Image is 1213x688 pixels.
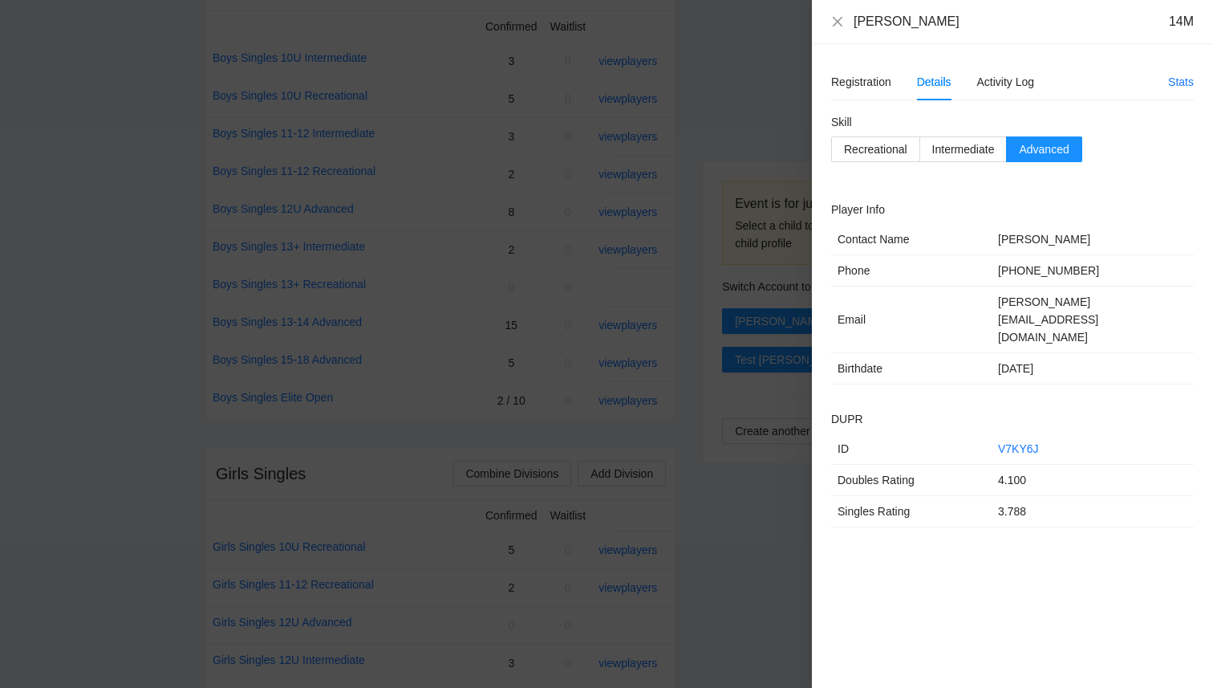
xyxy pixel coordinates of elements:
span: 3.788 [998,505,1026,518]
td: [PERSON_NAME][EMAIL_ADDRESS][DOMAIN_NAME] [992,287,1194,353]
td: [PERSON_NAME] [992,224,1194,255]
h2: Player Info [831,201,1194,218]
span: close [831,15,844,28]
div: 14M [1169,13,1194,31]
div: [PERSON_NAME] [854,13,959,31]
td: ID [831,434,992,465]
span: Intermediate [932,143,995,156]
td: [PHONE_NUMBER] [992,255,1194,287]
td: Doubles Rating [831,465,992,496]
td: [DATE] [992,353,1194,385]
a: V7KY6J [998,442,1039,455]
td: Phone [831,255,992,287]
h2: Skill [831,113,1194,131]
div: Details [917,73,951,91]
span: Recreational [844,143,907,156]
h2: DUPR [831,410,1194,428]
a: Stats [1168,75,1194,88]
span: Advanced [1019,143,1069,156]
button: Close [831,15,844,29]
td: Contact Name [831,224,992,255]
span: 4.100 [998,474,1026,486]
div: Activity Log [977,73,1035,91]
div: Registration [831,73,891,91]
td: Email [831,287,992,353]
td: Singles Rating [831,496,992,527]
td: Birthdate [831,353,992,385]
